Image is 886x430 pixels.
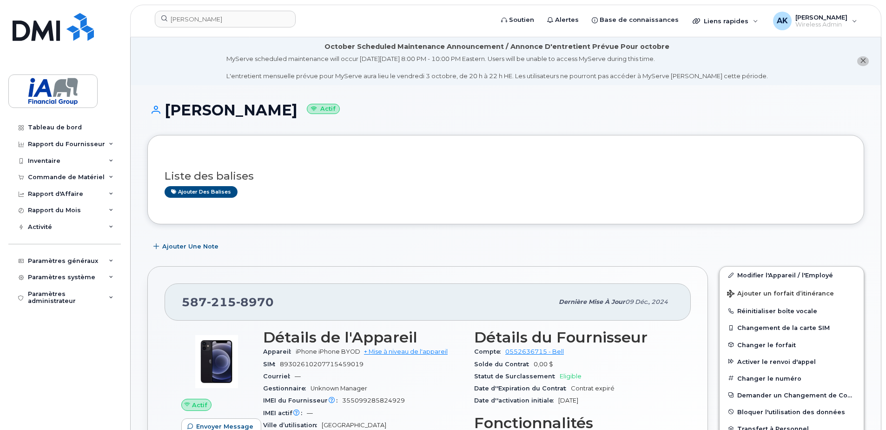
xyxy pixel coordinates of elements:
span: — [307,410,313,417]
span: 8970 [236,295,274,309]
span: 215 [207,295,236,309]
img: image20231002-3703462-15mqxqi.jpeg [189,334,245,390]
span: 89302610207715459019 [280,361,364,368]
span: Gestionnaire [263,385,311,392]
button: close notification [857,56,869,66]
span: Activer le renvoi d'appel [737,358,816,365]
button: Changement de la carte SIM [720,319,864,336]
h3: Détails du Fournisseur [474,329,674,346]
span: Ville d’utilisation [263,422,322,429]
span: Statut de Surclassement [474,373,560,380]
h1: [PERSON_NAME] [147,102,864,118]
span: Contrat expiré [571,385,615,392]
span: Solde du Contrat [474,361,534,368]
span: Ajouter un forfait d’itinérance [727,290,834,299]
a: 0552636715 - Bell [505,348,564,355]
span: Compte [474,348,505,355]
span: Date d''Expiration du Contrat [474,385,571,392]
span: Actif [192,401,207,410]
span: Eligible [560,373,582,380]
a: + Mise à niveau de l'appareil [364,348,448,355]
div: October Scheduled Maintenance Announcement / Annonce D'entretient Prévue Pour octobre [324,42,669,52]
span: Unknown Manager [311,385,367,392]
button: Bloquer l'utilisation des données [720,403,864,420]
span: iPhone iPhone BYOD [296,348,360,355]
span: 355099285824929 [342,397,405,404]
a: Modifier l'Appareil / l'Employé [720,267,864,283]
span: IMEI actif [263,410,307,417]
span: Date d''activation initiale [474,397,558,404]
button: Activer le renvoi d'appel [720,353,864,370]
button: Changer le numéro [720,370,864,387]
a: Ajouter des balises [165,186,238,198]
button: Changer le forfait [720,336,864,353]
span: Appareil [263,348,296,355]
small: Actif [307,104,340,114]
span: — [295,373,301,380]
span: 0,00 $ [534,361,553,368]
span: IMEI du Fournisseur [263,397,342,404]
span: 587 [182,295,274,309]
div: MyServe scheduled maintenance will occur [DATE][DATE] 8:00 PM - 10:00 PM Eastern. Users will be u... [226,54,768,81]
h3: Liste des balises [165,170,847,182]
span: [DATE] [558,397,578,404]
button: Ajouter un forfait d’itinérance [720,283,864,302]
span: Changer le forfait [737,341,796,348]
span: [GEOGRAPHIC_DATA] [322,422,386,429]
button: Demander un Changement de Compte [720,387,864,403]
span: SIM [263,361,280,368]
span: Courriel [263,373,295,380]
h3: Détails de l'Appareil [263,329,463,346]
span: Ajouter une Note [162,242,218,251]
button: Réinitialiser boîte vocale [720,302,864,319]
span: Dernière mise à jour [559,298,625,305]
span: 09 déc., 2024 [625,298,668,305]
button: Ajouter une Note [147,238,226,255]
